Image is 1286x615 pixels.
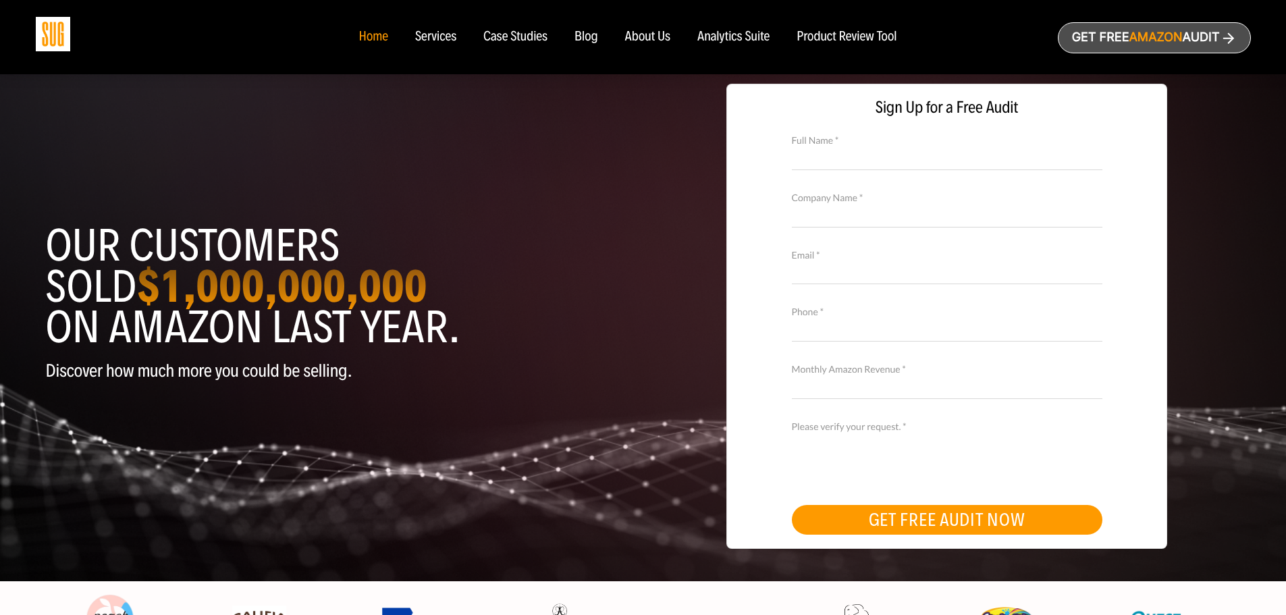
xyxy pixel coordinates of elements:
h1: Our customers sold on Amazon last year. [46,225,633,348]
label: Monthly Amazon Revenue * [792,362,1102,377]
a: About Us [625,30,671,45]
a: Home [358,30,387,45]
strong: $1,000,000,000 [136,259,427,314]
a: Product Review Tool [797,30,896,45]
a: Analytics Suite [697,30,770,45]
input: Company Name * [792,203,1102,227]
input: Full Name * [792,146,1102,169]
input: Email * [792,261,1102,284]
a: Services [415,30,456,45]
button: GET FREE AUDIT NOW [792,505,1102,535]
label: Please verify your request. * [792,419,1102,434]
img: Sug [36,17,70,51]
p: Discover how much more you could be selling. [46,361,633,381]
span: Amazon [1129,30,1182,45]
a: Blog [574,30,598,45]
a: Case Studies [483,30,547,45]
label: Phone * [792,304,1102,319]
input: Monthly Amazon Revenue * [792,375,1102,399]
label: Company Name * [792,190,1102,205]
input: Contact Number * [792,318,1102,342]
a: Get freeAmazonAudit [1058,22,1251,53]
span: Sign Up for a Free Audit [741,98,1153,117]
label: Full Name * [792,133,1102,148]
iframe: reCAPTCHA [792,432,997,485]
label: Email * [792,248,1102,263]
